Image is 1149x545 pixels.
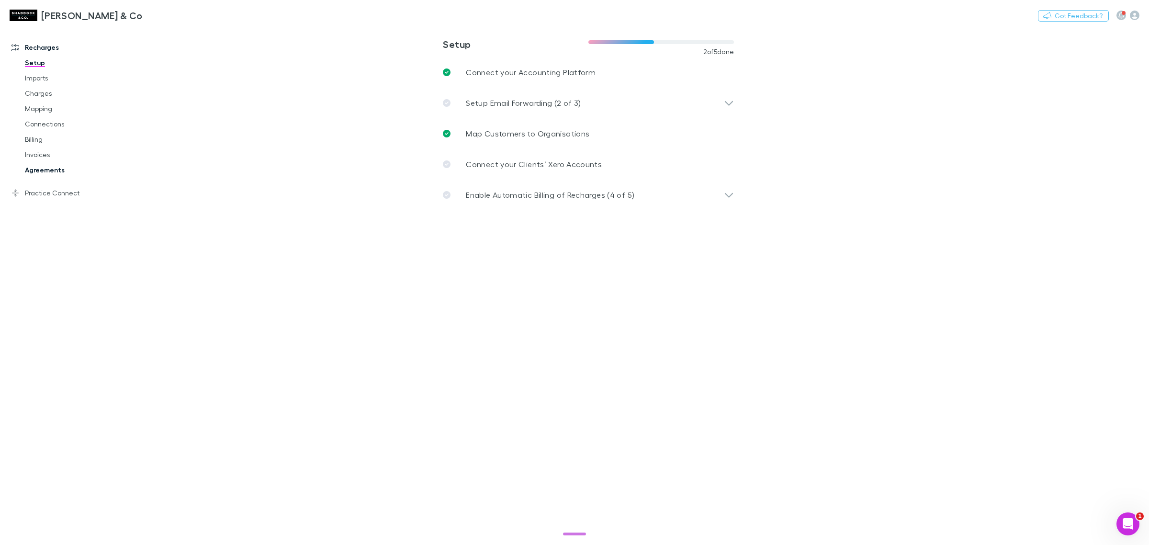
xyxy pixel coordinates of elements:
p: Setup Email Forwarding (2 of 3) [466,97,581,109]
a: Practice Connect [2,185,135,201]
p: Connect your Clients’ Xero Accounts [466,159,602,170]
div: Setup Email Forwarding (2 of 3) [435,88,742,118]
a: Charges [15,86,135,101]
a: Map Customers to Organisations [435,118,742,149]
a: Connect your Accounting Platform [435,57,742,88]
a: Setup [15,55,135,70]
h3: Setup [443,38,588,50]
a: [PERSON_NAME] & Co [4,4,148,27]
p: Map Customers to Organisations [466,128,589,139]
a: Connect your Clients’ Xero Accounts [435,149,742,180]
div: Enable Automatic Billing of Recharges (4 of 5) [435,180,742,210]
a: Imports [15,70,135,86]
a: Recharges [2,40,135,55]
iframe: Intercom live chat [1116,512,1139,535]
a: Invoices [15,147,135,162]
span: 1 [1136,512,1144,520]
a: Billing [15,132,135,147]
a: Agreements [15,162,135,178]
img: Shaddock & Co's Logo [10,10,37,21]
span: 2 of 5 done [703,48,734,56]
a: Mapping [15,101,135,116]
button: Got Feedback? [1038,10,1109,22]
p: Connect your Accounting Platform [466,67,596,78]
h3: [PERSON_NAME] & Co [41,10,143,21]
a: Connections [15,116,135,132]
p: Enable Automatic Billing of Recharges (4 of 5) [466,189,634,201]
